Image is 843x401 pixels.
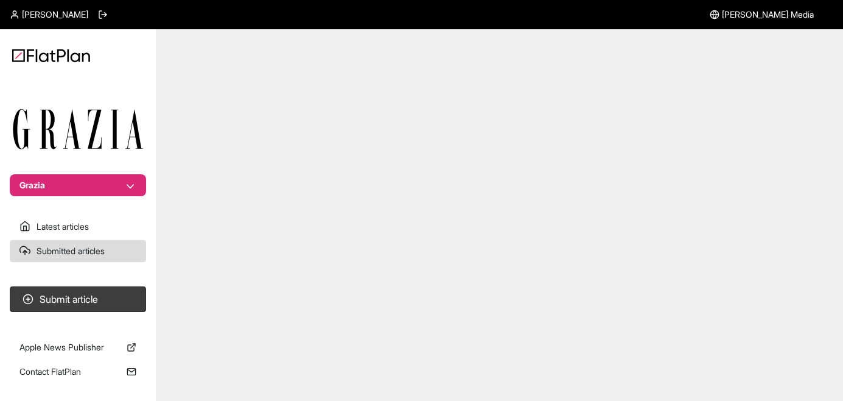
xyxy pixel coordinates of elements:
button: Submit article [10,286,146,312]
a: Contact FlatPlan [10,361,146,383]
a: Apple News Publisher [10,336,146,358]
button: Grazia [10,174,146,196]
img: Publication Logo [12,108,144,150]
a: Submitted articles [10,240,146,262]
span: [PERSON_NAME] [22,9,88,21]
img: Logo [12,49,90,62]
a: Latest articles [10,216,146,238]
a: [PERSON_NAME] [10,9,88,21]
span: [PERSON_NAME] Media [722,9,814,21]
